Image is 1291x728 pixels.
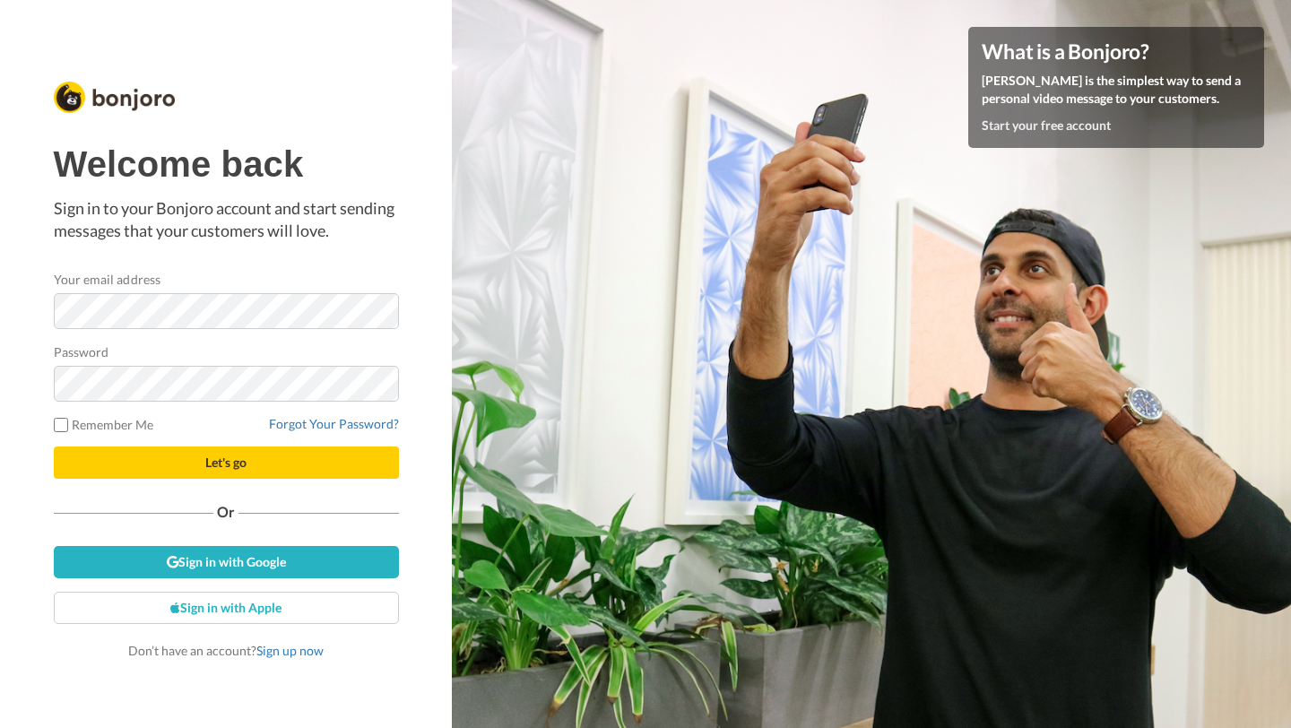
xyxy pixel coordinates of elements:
[54,144,399,184] h1: Welcome back
[54,418,68,432] input: Remember Me
[982,40,1251,63] h4: What is a Bonjoro?
[269,416,399,431] a: Forgot Your Password?
[982,72,1251,108] p: [PERSON_NAME] is the simplest way to send a personal video message to your customers.
[54,546,399,578] a: Sign in with Google
[205,455,247,470] span: Let's go
[54,415,154,434] label: Remember Me
[54,270,160,289] label: Your email address
[982,117,1111,133] a: Start your free account
[54,197,399,243] p: Sign in to your Bonjoro account and start sending messages that your customers will love.
[54,342,109,361] label: Password
[256,643,324,658] a: Sign up now
[213,506,238,518] span: Or
[128,643,324,658] span: Don’t have an account?
[54,592,399,624] a: Sign in with Apple
[54,446,399,479] button: Let's go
